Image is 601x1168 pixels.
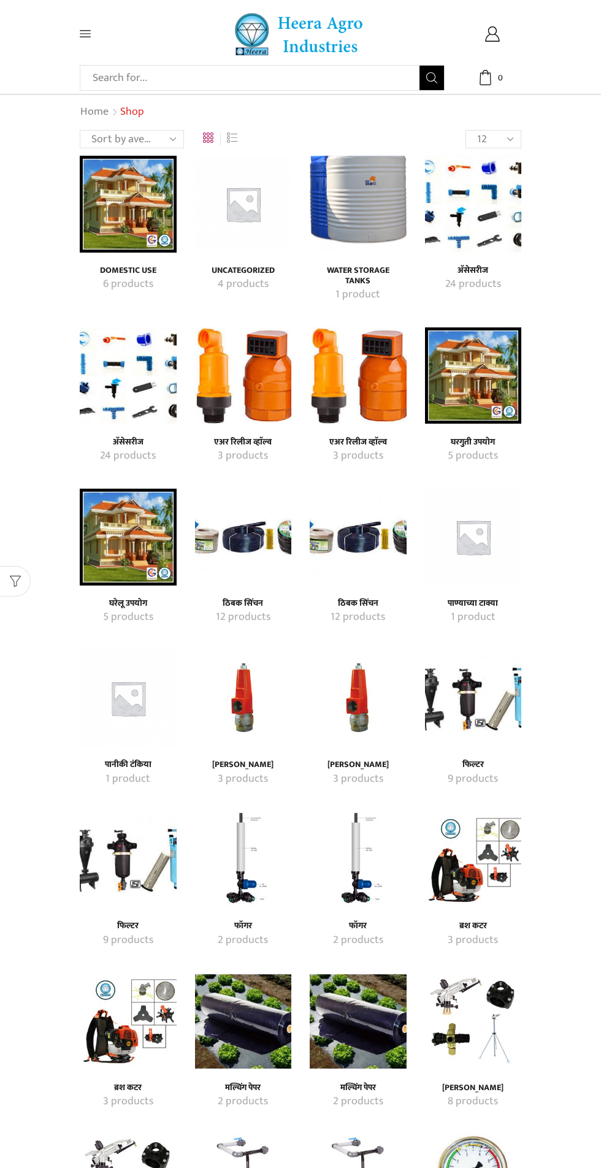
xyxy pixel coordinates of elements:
a: Visit product category मल्चिंग पेपर [323,1094,393,1110]
mark: 6 products [103,277,153,292]
img: Water Storage Tanks [310,156,407,253]
a: Visit product category पाण्याच्या टाक्या [425,489,522,586]
a: Visit product category प्रेशर रिलीफ व्हाॅल्व [323,760,393,770]
a: Visit product category रेन गन [438,1094,508,1110]
a: Visit product category घरगुती उपयोग [438,448,508,464]
a: Visit product category फिल्टर [425,650,522,747]
mark: 2 products [333,933,383,949]
img: एअर रिलीज व्हाॅल्व [310,327,407,424]
h4: फॉगर [209,921,278,931]
h4: अ‍ॅसेसरीज [93,437,163,448]
a: Visit product category अ‍ॅसेसरीज [438,277,508,292]
mark: 12 products [331,609,385,625]
img: घरगुती उपयोग [425,327,522,424]
img: घरेलू उपयोग [80,489,177,586]
img: ठिबक सिंचन [310,489,407,586]
mark: 3 products [333,771,383,787]
h4: फॉगर [323,921,393,931]
img: ब्रश कटर [80,972,177,1069]
a: Visit product category एअर रिलीज व्हाॅल्व [323,437,393,448]
a: Visit product category फॉगर [323,921,393,931]
img: प्रेशर रिलीफ व्हाॅल्व [195,650,292,747]
a: Visit product category एअर रिलीज व्हाॅल्व [195,327,292,424]
h4: Water Storage Tanks [323,265,393,286]
a: Visit product category घरेलू उपयोग [93,609,163,625]
mark: 2 products [218,933,268,949]
mark: 3 products [448,933,498,949]
select: Shop order [80,130,184,148]
mark: 12 products [216,609,270,625]
a: Visit product category मल्चिंग पेपर [209,1083,278,1093]
a: Visit product category ठिबक सिंचन [310,489,407,586]
button: Search button [419,66,444,90]
h4: Uncategorized [209,265,278,276]
a: Visit product category ब्रश कटर [425,811,522,908]
img: पाण्याच्या टाक्या [425,489,522,586]
h4: ब्रश कटर [438,921,508,931]
a: Visit product category पाण्याच्या टाक्या [438,609,508,625]
mark: 3 products [103,1094,153,1110]
a: 0 [463,70,521,85]
a: Visit product category अ‍ॅसेसरीज [425,156,522,253]
a: Home [80,104,109,120]
a: Visit product category ब्रश कटर [93,1094,163,1110]
a: Visit product category फिल्टर [93,933,163,949]
img: मल्चिंग पेपर [310,972,407,1069]
a: Visit product category Uncategorized [209,265,278,276]
a: Visit product category प्रेशर रिलीफ व्हाॅल्व [310,650,407,747]
a: Visit product category फॉगर [310,811,407,908]
mark: 3 products [218,771,268,787]
a: Visit product category पानीकी टंकिया [93,760,163,770]
a: Visit product category ठिबक सिंचन [323,598,393,609]
h4: एअर रिलीज व्हाॅल्व [323,437,393,448]
img: फॉगर [310,811,407,908]
img: ब्रश कटर [425,811,522,908]
a: Visit product category घरेलू उपयोग [80,489,177,586]
a: Visit product category एअर रिलीज व्हाॅल्व [323,448,393,464]
h4: घरेलू उपयोग [93,598,163,609]
img: Domestic Use [80,156,177,253]
a: Visit product category प्रेशर रिलीफ व्हाॅल्व [209,760,278,770]
mark: 9 products [448,771,498,787]
a: Visit product category Domestic Use [93,277,163,292]
a: Visit product category मल्चिंग पेपर [323,1083,393,1093]
img: एअर रिलीज व्हाॅल्व [195,327,292,424]
a: Visit product category एअर रिलीज व्हाॅल्व [209,448,278,464]
h4: [PERSON_NAME] [438,1083,508,1093]
a: Visit product category अ‍ॅसेसरीज [438,265,508,276]
a: Visit product category घरगुती उपयोग [425,327,522,424]
mark: 24 products [100,448,156,464]
mark: 1 product [335,287,380,303]
h4: मल्चिंग पेपर [323,1083,393,1093]
h4: ब्रश कटर [93,1083,163,1093]
img: प्रेशर रिलीफ व्हाॅल्व [310,650,407,747]
mark: 1 product [451,609,496,625]
a: Visit product category फिल्टर [93,921,163,931]
h4: घरगुती उपयोग [438,437,508,448]
a: Visit product category फॉगर [209,933,278,949]
a: Visit product category ब्रश कटर [93,1083,163,1093]
a: Visit product category फॉगर [209,921,278,931]
a: Visit product category अ‍ॅसेसरीज [80,327,177,424]
a: Visit product category ठिबक सिंचन [323,609,393,625]
a: Visit product category मल्चिंग पेपर [209,1094,278,1110]
mark: 2 products [218,1094,268,1110]
a: Visit product category एअर रिलीज व्हाॅल्व [209,437,278,448]
a: Visit product category प्रेशर रिलीफ व्हाॅल्व [209,771,278,787]
a: Visit product category रेन गन [425,972,522,1069]
a: Visit product category अ‍ॅसेसरीज [93,437,163,448]
a: Visit product category Water Storage Tanks [323,287,393,303]
img: फिल्टर [425,650,522,747]
a: Visit product category मल्चिंग पेपर [195,972,292,1069]
a: Visit product category ब्रश कटर [438,933,508,949]
mark: 5 products [448,448,498,464]
a: Visit product category फिल्टर [80,811,177,908]
img: रेन गन [425,972,522,1069]
img: ठिबक सिंचन [195,489,292,586]
img: फिल्टर [80,811,177,908]
a: Visit product category प्रेशर रिलीफ व्हाॅल्व [195,650,292,747]
mark: 5 products [103,609,153,625]
mark: 2 products [333,1094,383,1110]
span: 0 [494,72,506,84]
img: मल्चिंग पेपर [195,972,292,1069]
